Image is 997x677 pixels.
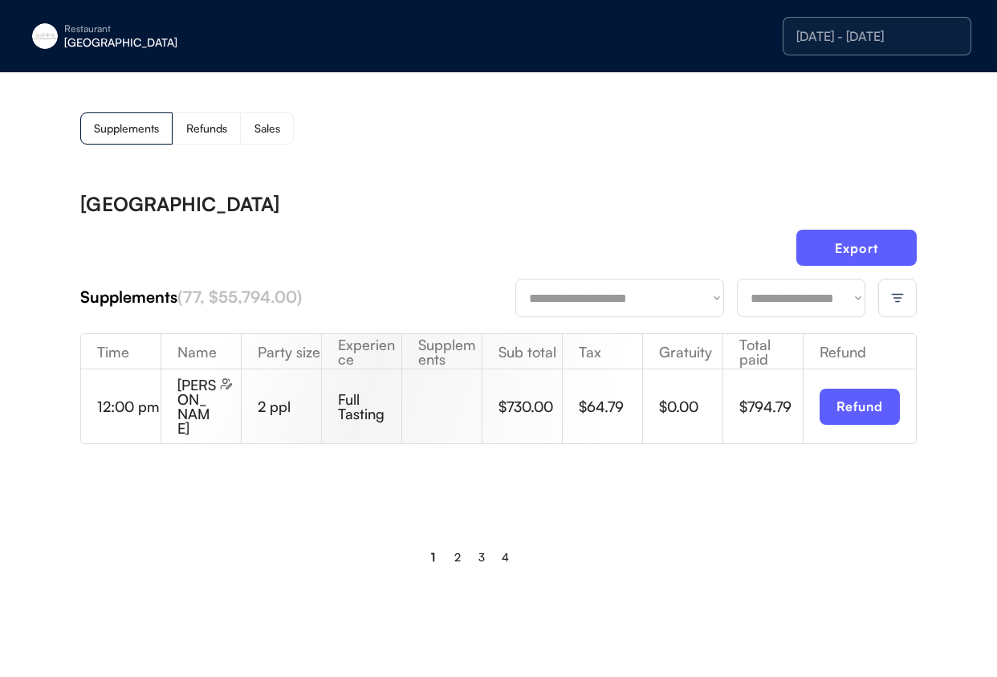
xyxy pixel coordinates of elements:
[322,337,401,366] div: Experience
[796,230,917,266] button: Export
[338,392,401,421] div: Full Tasting
[64,24,267,34] div: Restaurant
[242,345,321,359] div: Party size
[804,345,916,359] div: Refund
[220,377,233,390] img: users-edit.svg
[177,377,217,435] div: [PERSON_NAME]
[478,552,485,563] div: 3
[796,30,958,43] div: [DATE] - [DATE]
[820,389,900,425] button: Refund
[890,291,905,305] img: filter-lines.svg
[64,37,267,48] div: [GEOGRAPHIC_DATA]
[97,399,161,414] div: 12:00 pm
[454,552,461,563] div: 2
[431,552,435,563] div: 1
[482,345,562,359] div: Sub total
[177,287,302,307] font: (77, $55,794.00)
[659,399,722,414] div: $0.00
[563,345,642,359] div: Tax
[579,399,642,414] div: $64.79
[32,23,58,49] img: eleven-madison-park-new-york-ny-logo-1.jpg
[643,345,722,359] div: Gratuity
[161,345,241,359] div: Name
[739,399,803,414] div: $794.79
[254,123,280,134] div: Sales
[80,286,515,308] div: Supplements
[502,552,509,563] div: 4
[258,399,321,414] div: 2 ppl
[186,123,227,134] div: Refunds
[723,337,803,366] div: Total paid
[80,194,279,214] div: [GEOGRAPHIC_DATA]
[402,337,482,366] div: Supplements
[94,123,159,134] div: Supplements
[81,345,161,359] div: Time
[498,399,562,414] div: $730.00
